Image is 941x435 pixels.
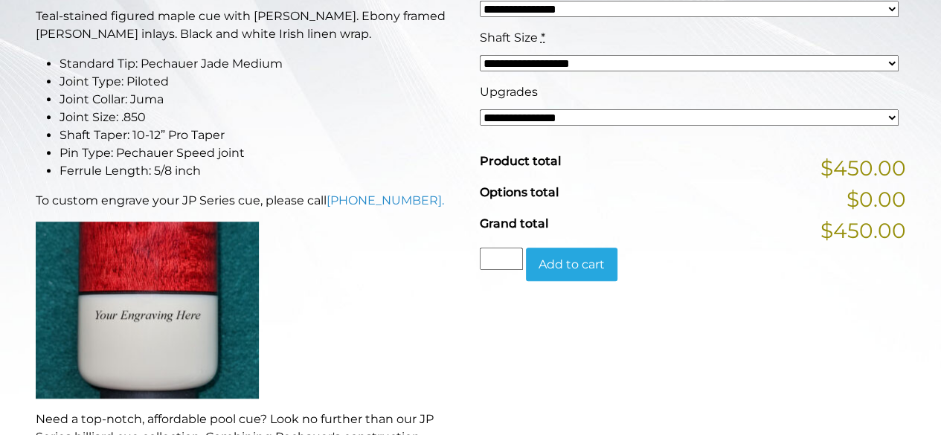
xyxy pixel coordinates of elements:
[820,215,906,246] span: $450.00
[327,193,444,207] a: [PHONE_NUMBER].
[60,144,462,162] li: Pin Type: Pechauer Speed joint
[541,30,545,45] abbr: required
[480,185,559,199] span: Options total
[60,73,462,91] li: Joint Type: Piloted
[480,216,548,231] span: Grand total
[36,222,259,399] img: An image of a cue butt with the words "YOUR ENGRAVING HERE".
[820,152,906,184] span: $450.00
[60,91,462,109] li: Joint Collar: Juma
[60,109,462,126] li: Joint Size: .850
[480,248,523,270] input: Product quantity
[60,162,462,180] li: Ferrule Length: 5/8 inch
[526,248,617,282] button: Add to cart
[847,184,906,215] span: $0.00
[36,7,462,43] p: Teal-stained figured maple cue with [PERSON_NAME]. Ebony framed [PERSON_NAME] inlays. Black and w...
[60,126,462,144] li: Shaft Taper: 10-12” Pro Taper
[36,192,462,210] p: To custom engrave your JP Series cue, please call
[480,30,538,45] span: Shaft Size
[480,154,561,168] span: Product total
[480,85,538,99] span: Upgrades
[60,55,462,73] li: Standard Tip: Pechauer Jade Medium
